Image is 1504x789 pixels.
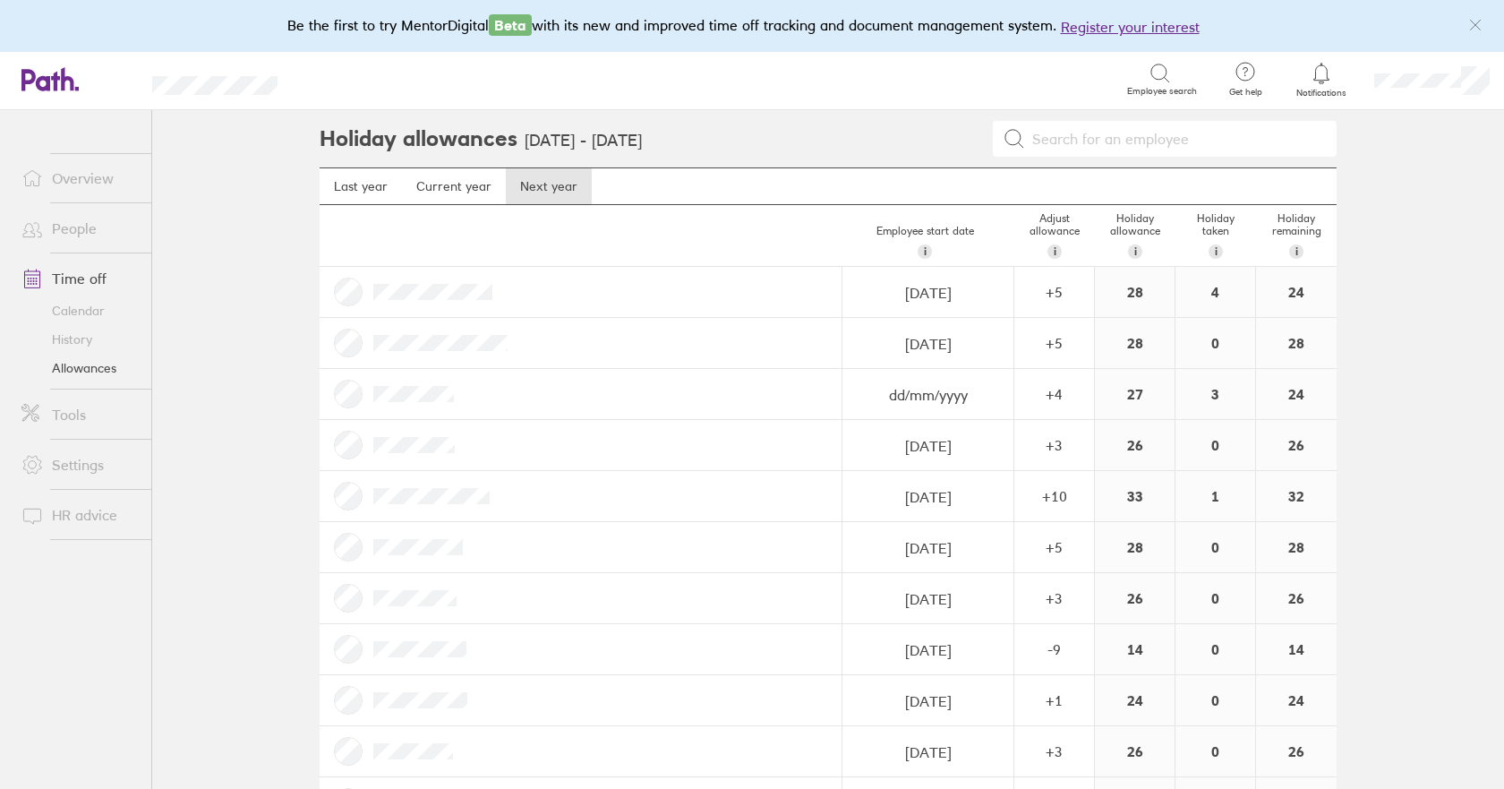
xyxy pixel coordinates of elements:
[402,168,506,204] a: Current year
[1015,386,1093,402] div: + 4
[1134,244,1137,259] span: i
[1015,488,1093,504] div: + 10
[1175,624,1255,674] div: 0
[1095,369,1175,419] div: 27
[1256,318,1337,368] div: 28
[525,132,642,150] h3: [DATE] - [DATE]
[1025,122,1326,156] input: Search for an employee
[506,168,592,204] a: Next year
[287,14,1218,38] div: Be the first to try MentorDigital with its new and improved time off tracking and document manage...
[1256,573,1337,623] div: 26
[1256,471,1337,521] div: 32
[7,354,151,382] a: Allowances
[1256,205,1337,266] div: Holiday remaining
[1015,641,1093,657] div: -9
[1256,420,1337,470] div: 26
[1127,86,1197,97] span: Employee search
[1095,675,1175,725] div: 24
[1256,267,1337,317] div: 24
[1175,573,1255,623] div: 0
[7,210,151,246] a: People
[1175,267,1255,317] div: 4
[1015,335,1093,351] div: + 5
[1175,420,1255,470] div: 0
[1015,743,1093,759] div: + 3
[843,574,1013,624] input: dd/mm/yyyy
[843,727,1013,777] input: dd/mm/yyyy
[326,71,372,87] div: Search
[843,523,1013,573] input: dd/mm/yyyy
[1015,437,1093,453] div: + 3
[7,296,151,325] a: Calendar
[1175,522,1255,572] div: 0
[1215,244,1218,259] span: i
[1095,573,1175,623] div: 26
[843,268,1013,318] input: dd/mm/yyyy
[1293,61,1351,99] a: Notifications
[1256,369,1337,419] div: 24
[1095,624,1175,674] div: 14
[7,160,151,196] a: Overview
[1015,539,1093,555] div: + 5
[835,218,1014,266] div: Employee start date
[7,497,151,533] a: HR advice
[924,244,927,259] span: i
[1095,318,1175,368] div: 28
[1175,369,1255,419] div: 3
[843,625,1013,675] input: dd/mm/yyyy
[489,14,532,36] span: Beta
[320,110,517,167] h2: Holiday allowances
[1054,244,1056,259] span: i
[1175,471,1255,521] div: 1
[843,676,1013,726] input: dd/mm/yyyy
[1095,522,1175,572] div: 28
[1256,624,1337,674] div: 14
[1015,590,1093,606] div: + 3
[1095,471,1175,521] div: 33
[1015,692,1093,708] div: + 1
[843,421,1013,471] input: dd/mm/yyyy
[1095,267,1175,317] div: 28
[7,397,151,433] a: Tools
[1061,16,1200,38] button: Register your interest
[1095,205,1175,266] div: Holiday allowance
[1095,420,1175,470] div: 26
[1175,726,1255,776] div: 0
[843,472,1013,522] input: dd/mm/yyyy
[1293,88,1351,99] span: Notifications
[1175,318,1255,368] div: 0
[1256,522,1337,572] div: 28
[1175,675,1255,725] div: 0
[1014,205,1095,266] div: Adjust allowance
[1256,675,1337,725] div: 24
[7,325,151,354] a: History
[320,168,402,204] a: Last year
[1295,244,1298,259] span: i
[7,261,151,296] a: Time off
[1015,284,1093,300] div: + 5
[1256,726,1337,776] div: 26
[843,370,1013,420] input: dd/mm/yyyy
[1217,87,1275,98] span: Get help
[1175,205,1256,266] div: Holiday taken
[843,319,1013,369] input: dd/mm/yyyy
[1095,726,1175,776] div: 26
[7,447,151,483] a: Settings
